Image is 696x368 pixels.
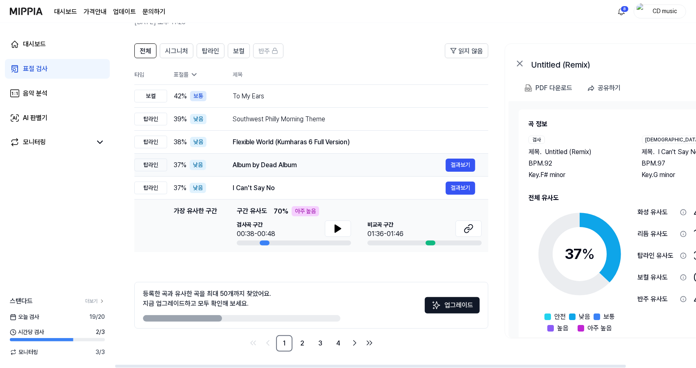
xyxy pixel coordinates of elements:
[615,5,628,18] button: 알림8
[554,312,566,322] span: 안전
[134,65,167,85] th: 타입
[23,39,46,49] div: 대시보드
[134,136,167,148] div: 탑라인
[140,46,151,56] span: 전체
[174,183,186,193] span: 37 %
[528,136,545,144] div: 검사
[174,114,187,124] span: 39 %
[89,313,105,321] span: 19 / 20
[113,7,136,17] a: 업데이트
[292,206,319,216] div: 아주 높음
[557,323,569,333] span: 높음
[5,34,110,54] a: 대시보드
[228,43,250,58] button: 보컬
[367,220,404,229] span: 비교곡 구간
[446,182,475,195] button: 결과보기
[312,335,329,352] a: 3
[10,137,92,147] a: 모니터링
[617,7,626,16] img: 알림
[96,328,105,336] span: 2 / 3
[642,147,655,157] span: 제목 .
[190,137,206,147] div: 낮음
[528,159,626,168] div: BPM. 92
[174,160,186,170] span: 37 %
[258,46,270,56] span: 반주
[134,43,156,58] button: 전체
[190,114,206,124] div: 낮음
[446,159,475,172] button: 결과보기
[637,3,646,20] img: profile
[237,206,267,216] span: 구간 유사도
[233,160,446,170] div: Album by Dead Album
[233,46,245,56] span: 보컬
[233,114,475,124] div: Southwest Philly Morning Theme
[202,46,219,56] span: 탑라인
[294,335,311,352] a: 2
[637,207,677,217] div: 화성 유사도
[634,5,686,18] button: profileCD music
[190,183,206,193] div: 낮음
[431,300,441,310] img: Sparkles
[134,159,167,171] div: 탑라인
[525,84,532,92] img: PDF Download
[603,312,615,322] span: 보통
[458,46,483,56] span: 읽지 않음
[23,89,48,98] div: 음악 분석
[143,289,271,309] div: 등록한 곡과 유사한 곡을 최대 50개까지 찾았어요. 지금 업그레이드하고 모두 확인해 보세요.
[190,160,206,170] div: 낮음
[5,108,110,128] a: AI 판별기
[363,336,376,350] a: Go to last page
[174,206,217,245] div: 가장 유사한 구간
[330,335,347,352] a: 4
[637,294,677,304] div: 반주 유사도
[143,7,165,17] a: 문의하기
[233,65,488,84] th: 제목
[233,137,475,147] div: Flexible World (Kumharas 6 Full Version)
[174,70,220,79] div: 표절률
[621,6,629,12] div: 8
[348,336,361,350] a: Go to next page
[84,7,107,17] button: 가격안내
[197,43,224,58] button: 탑라인
[174,91,187,101] span: 42 %
[528,147,542,157] span: 제목 .
[165,46,188,56] span: 시그니처
[598,83,621,93] div: 공유하기
[23,64,48,74] div: 표절 검사
[425,297,480,313] button: 업그레이드
[535,83,572,93] div: PDF 다운로드
[565,243,595,265] div: 37
[85,298,105,305] a: 더보기
[528,170,626,180] div: Key. F# minor
[523,80,574,96] button: PDF 다운로드
[584,80,627,96] button: 공유하기
[10,296,33,306] span: 스탠다드
[531,59,695,68] div: Untitled (Remix)
[23,137,46,147] div: 모니터링
[10,313,39,321] span: 오늘 검사
[54,7,77,17] a: 대시보드
[545,147,592,157] span: Untitled (Remix)
[95,348,105,357] span: 3 / 3
[367,229,404,239] div: 01:36-01:46
[445,43,488,58] button: 읽지 않음
[637,273,677,282] div: 보컬 유사도
[637,251,677,261] div: 탑라인 유사도
[579,312,590,322] span: 낮음
[247,336,260,350] a: Go to first page
[253,43,283,58] button: 반주
[637,229,677,239] div: 리듬 유사도
[274,207,288,216] span: 70 %
[134,182,167,194] div: 탑라인
[10,328,44,336] span: 시간당 검사
[134,90,167,102] div: 보컬
[190,91,206,101] div: 보통
[174,137,187,147] span: 38 %
[10,348,38,357] span: 모니터링
[649,7,681,16] div: CD music
[134,113,167,125] div: 탑라인
[237,229,275,239] div: 00:38-00:48
[5,84,110,103] a: 음악 분석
